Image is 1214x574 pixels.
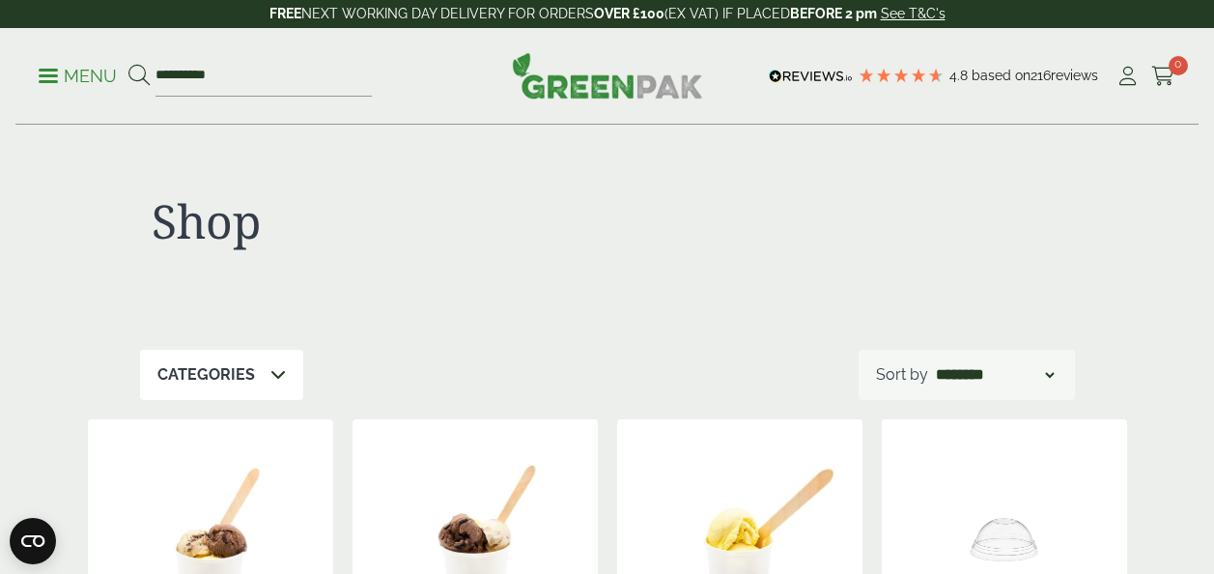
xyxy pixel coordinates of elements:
span: reviews [1051,68,1098,83]
a: See T&C's [881,6,946,21]
span: Based on [972,68,1030,83]
button: Open CMP widget [10,518,56,564]
a: Menu [39,65,117,84]
img: GreenPak Supplies [512,52,703,99]
div: 4.79 Stars [858,67,945,84]
span: 4.8 [949,68,972,83]
i: My Account [1115,67,1140,86]
span: 216 [1030,68,1051,83]
i: Cart [1151,67,1175,86]
h1: Shop [152,193,596,249]
img: REVIEWS.io [769,70,853,83]
strong: FREE [269,6,301,21]
span: 0 [1169,56,1188,75]
p: Sort by [876,363,928,387]
p: Menu [39,65,117,88]
a: 0 [1151,62,1175,91]
p: Categories [157,363,255,387]
strong: OVER £100 [594,6,664,21]
strong: BEFORE 2 pm [790,6,877,21]
select: Shop order [932,363,1058,387]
